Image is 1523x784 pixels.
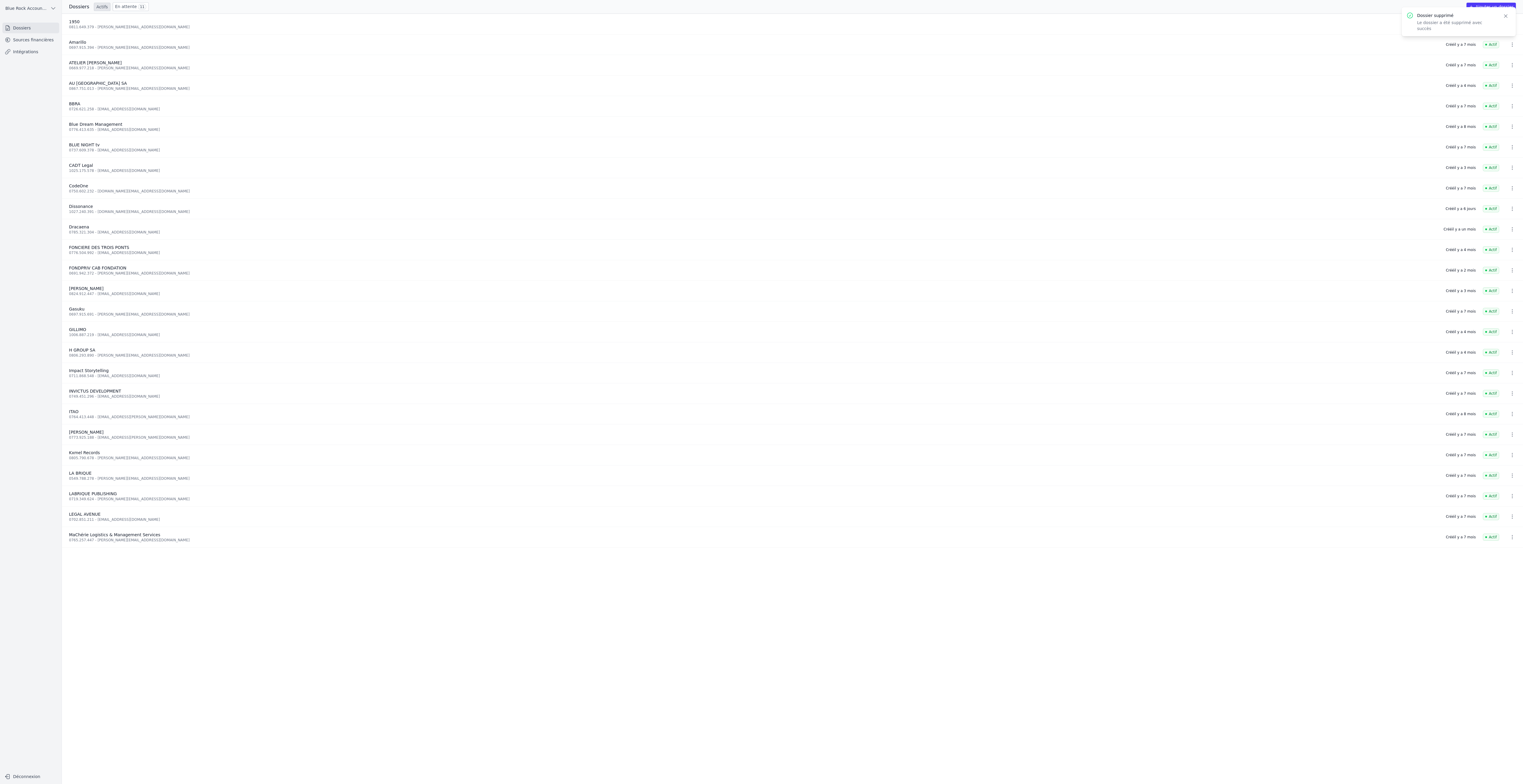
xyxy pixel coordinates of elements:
div: Créé il y a 4 mois [1446,83,1476,88]
span: Actif [1483,287,1499,294]
div: 0549.788.278 - [PERSON_NAME][EMAIL_ADDRESS][DOMAIN_NAME] [69,476,1439,481]
span: GILLIMO [69,327,86,332]
span: Actif [1483,123,1499,130]
div: Créé il y a 4 mois [1446,330,1476,334]
div: 0785.321.304 - [EMAIL_ADDRESS][DOMAIN_NAME] [69,230,1436,235]
div: Créé il y a 7 mois [1446,535,1476,540]
span: Amarillo [69,40,86,45]
div: Créé il y a 7 mois [1446,432,1476,437]
a: Dossiers [2,23,59,33]
span: CodeOne [69,184,88,188]
span: Actif [1483,205,1499,212]
span: LABRIQUE PUBLISHING [69,491,117,496]
div: Créé il y a 3 mois [1446,165,1476,170]
div: 0669.977.218 - [PERSON_NAME][EMAIL_ADDRESS][DOMAIN_NAME] [69,66,1439,70]
span: INVICTUS DEVELOPMENT [69,389,121,393]
span: Actif [1483,493,1499,500]
div: 0764.413.448 - [EMAIL_ADDRESS][PERSON_NAME][DOMAIN_NAME] [69,415,1439,419]
div: Créé il y a 7 mois [1446,186,1476,191]
span: BBRA [69,101,80,106]
span: Gasuku [69,307,84,311]
span: MaChérie Logistics & Management Services [69,532,160,537]
span: AU [GEOGRAPHIC_DATA] SA [69,81,127,86]
div: Créé il y a 7 mois [1446,104,1476,109]
div: Créé il y a 7 mois [1446,309,1476,314]
span: Actif [1483,62,1499,69]
span: Actif [1483,144,1499,151]
div: Créé il y a 7 mois [1446,145,1476,150]
div: 1006.887.219 - [EMAIL_ADDRESS][DOMAIN_NAME] [69,333,1439,337]
p: Le dossier a été supprimé avec succès [1417,20,1496,32]
span: Dissonance [69,204,93,209]
button: Ajouter un dossier [1466,3,1516,11]
span: BLUE NIGHT tv [69,142,100,147]
div: 0805.790.678 - [PERSON_NAME][EMAIL_ADDRESS][DOMAIN_NAME] [69,456,1439,460]
div: Créé il y a 2 mois [1446,268,1476,273]
span: Kxmel Records [69,450,100,455]
a: Actifs [94,3,110,11]
div: Créé il y a 4 mois [1446,350,1476,355]
div: Créé il y a 7 mois [1446,371,1476,375]
span: [PERSON_NAME] [69,286,104,291]
span: Actif [1483,41,1499,48]
div: 0776.504.992 - [EMAIL_ADDRESS][DOMAIN_NAME] [69,250,1439,255]
span: FONCIERE DES TROIS PONTS [69,245,129,250]
span: Actif [1483,185,1499,192]
span: Actif [1483,513,1499,520]
span: ATELIER [PERSON_NAME] [69,60,122,65]
div: Créé il y a 7 mois [1446,63,1476,68]
div: Créé il y a 7 mois [1446,494,1476,498]
div: 0737.609.378 - [EMAIL_ADDRESS][DOMAIN_NAME] [69,148,1439,153]
div: 0806.293.890 - [PERSON_NAME][EMAIL_ADDRESS][DOMAIN_NAME] [69,353,1439,358]
div: Créé il y a 7 mois [1446,473,1476,478]
button: Blue Rock Accounting [2,4,59,13]
span: Actif [1483,226,1499,233]
span: Actif [1483,308,1499,315]
div: Créé il y a 7 mois [1446,514,1476,519]
div: 0765.257.447 - [PERSON_NAME][EMAIL_ADDRESS][DOMAIN_NAME] [69,538,1439,542]
div: 0702.851.211 - [EMAIL_ADDRESS][DOMAIN_NAME] [69,517,1439,522]
div: 0697.915.691 - [PERSON_NAME][EMAIL_ADDRESS][DOMAIN_NAME] [69,312,1439,317]
div: 0697.915.394 - [PERSON_NAME][EMAIL_ADDRESS][DOMAIN_NAME] [69,45,1439,50]
span: ITAO [69,409,79,414]
div: Créé il y a 4 mois [1446,247,1476,252]
span: Dracaena [69,225,89,229]
span: Actif [1483,369,1499,377]
a: Sources financières [2,35,59,45]
button: Déconnexion [2,772,59,781]
span: Actif [1483,410,1499,418]
div: 1025.175.578 - [EMAIL_ADDRESS][DOMAIN_NAME] [69,168,1439,173]
div: 0711.868.548 - [EMAIL_ADDRESS][DOMAIN_NAME] [69,374,1439,378]
span: Actif [1483,328,1499,335]
span: Actif [1483,349,1499,356]
span: Actif [1483,451,1499,459]
span: Actif [1483,82,1499,89]
div: 0776.413.635 - [EMAIL_ADDRESS][DOMAIN_NAME] [69,127,1439,132]
span: Impact Storytelling [69,368,109,373]
span: LEGAL AVENUE [69,512,101,517]
div: 1027.240.391 - [DOMAIN_NAME][EMAIL_ADDRESS][DOMAIN_NAME] [69,209,1439,214]
span: Actif [1483,472,1499,479]
div: Créé il y a un mois [1444,227,1476,232]
div: Créé il y a 8 mois [1446,124,1476,129]
span: LA BRIQUE [69,471,92,476]
div: 0750.602.232 - [DOMAIN_NAME][EMAIL_ADDRESS][DOMAIN_NAME] [69,189,1439,194]
div: Créé il y a 7 mois [1446,42,1476,47]
span: H GROUP SA [69,348,95,352]
span: Actif [1483,534,1499,541]
div: 0824.912.447 - [EMAIL_ADDRESS][DOMAIN_NAME] [69,291,1439,296]
div: 0719.349.624 - [PERSON_NAME][EMAIL_ADDRESS][DOMAIN_NAME] [69,497,1439,501]
div: 0726.621.258 - [EMAIL_ADDRESS][DOMAIN_NAME] [69,107,1439,112]
div: Créé il y a 7 mois [1446,453,1476,457]
span: Actif [1483,431,1499,438]
div: Créé il y a 7 mois [1446,391,1476,396]
span: Actif [1483,246,1499,253]
div: 0867.751.013 - [PERSON_NAME][EMAIL_ADDRESS][DOMAIN_NAME] [69,86,1439,91]
a: Intégrations [2,46,59,57]
div: 0811.649.379 - [PERSON_NAME][EMAIL_ADDRESS][DOMAIN_NAME] [69,25,1417,29]
span: Actif [1483,390,1499,397]
div: Créé il y a 6 jours [1446,206,1476,211]
span: Blue Dream Management [69,122,122,127]
div: Créé il y a 3 mois [1446,288,1476,293]
span: CADT Legal [69,163,93,168]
